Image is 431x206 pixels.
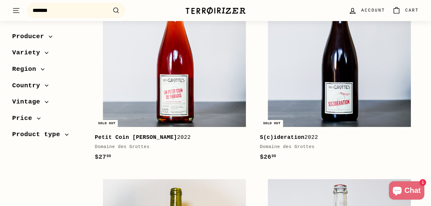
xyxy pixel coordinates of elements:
[12,81,45,91] span: Country
[12,48,45,58] span: Variety
[260,134,304,140] b: S(c)ideration
[12,46,85,63] button: Variety
[260,154,276,161] span: $26
[96,120,118,127] div: Sold out
[387,181,426,201] inbox-online-store-chat: Shopify online store chat
[260,143,413,151] div: Domaine des Grottes
[107,154,111,158] sup: 00
[12,130,65,140] span: Product type
[361,7,385,14] span: Account
[260,133,413,142] div: 2022
[95,143,248,151] div: Domaine des Grottes
[261,120,283,127] div: Sold out
[12,31,49,42] span: Producer
[95,133,248,142] div: 2022
[12,112,85,128] button: Price
[12,63,85,79] button: Region
[12,113,37,124] span: Price
[272,154,276,158] sup: 00
[12,30,85,46] button: Producer
[95,134,177,140] b: Petit Coin [PERSON_NAME]
[389,2,422,20] a: Cart
[12,95,85,112] button: Vintage
[12,97,45,107] span: Vintage
[12,79,85,96] button: Country
[12,128,85,145] button: Product type
[95,154,111,161] span: $27
[345,2,389,20] a: Account
[405,7,419,14] span: Cart
[12,64,41,74] span: Region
